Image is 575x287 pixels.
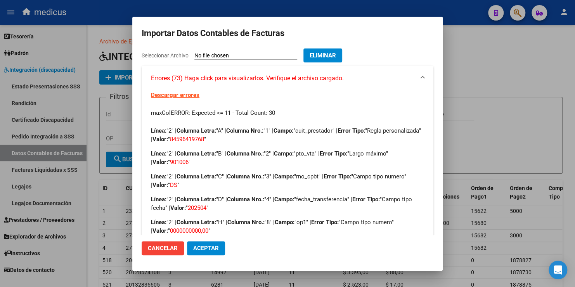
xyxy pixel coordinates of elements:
[151,109,275,116] span: maxColERROR: Expected <= 11 - Total Count: 30
[142,52,189,59] span: Seleccionar Archivo
[151,149,424,166] p: "2" | "B" | "2" | "pto_vta" | "Largo máximo" | " "
[226,127,263,134] strong: Columna Nro.:
[177,150,216,157] strong: Columna Letra:
[303,48,342,62] button: Eliminar
[227,219,265,226] strong: Columna Nro.:
[170,136,204,143] span: 84596419768
[151,127,166,134] strong: Línea:
[177,219,216,226] strong: Columna Letra:
[151,173,166,180] strong: Línea:
[274,150,294,157] strong: Campo:
[170,227,208,234] span: 0000000000,00
[188,204,206,211] span: 202504
[275,219,294,226] strong: Campo:
[148,245,178,252] span: Cancelar
[320,150,347,157] strong: Error Tipo:
[311,219,339,226] strong: Error Tipo:
[151,74,344,83] span: Errores (73) Haga click para visualizarlos. Verifique el archivo cargado.
[227,173,264,180] strong: Columna Nro.:
[151,195,424,212] p: "2" | "D" | "4" | "fecha_transferencia" | "Campo tipo fecha" | " "
[187,241,225,255] button: Aceptar
[338,127,365,134] strong: Error Tipo:
[151,150,166,157] strong: Línea:
[152,227,168,234] strong: Valor:
[151,92,199,99] a: Descargar errores
[227,196,264,203] strong: Columna Nro.:
[151,196,166,203] strong: Línea:
[170,204,186,211] strong: Valor:
[352,196,380,203] strong: Error Tipo:
[177,173,216,180] strong: Columna Letra:
[142,241,184,255] button: Cancelar
[151,126,424,143] p: "2" | "A" | "1" | "cuit_prestador" | "Regla personalizada" | " "
[274,196,294,203] strong: Campo:
[177,127,216,134] strong: Columna Letra:
[310,52,336,59] span: Eliminar
[324,173,351,180] strong: Error Tipo:
[142,26,433,41] h2: Importar Datos Contables de Facturas
[274,173,294,180] strong: Campo:
[193,245,219,252] span: Aceptar
[151,172,424,189] p: "2" | "C" | "3" | "rno_cpbt" | "Campo tipo numero" | " "
[549,261,567,279] div: Open Intercom Messenger
[142,66,433,91] mat-expansion-panel-header: Errores (73) Haga click para visualizarlos. Verifique el archivo cargado.
[170,159,189,166] span: 901006
[151,219,166,226] strong: Línea:
[177,196,216,203] strong: Columna Letra:
[274,127,293,134] strong: Campo:
[152,182,168,188] strong: Valor:
[152,159,168,166] strong: Valor:
[227,150,264,157] strong: Columna Nro.:
[151,218,424,235] p: "2" | "H" | "8" | "op1" | "Campo tipo numero" | " "
[170,182,177,188] span: DS
[152,136,168,143] strong: Valor:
